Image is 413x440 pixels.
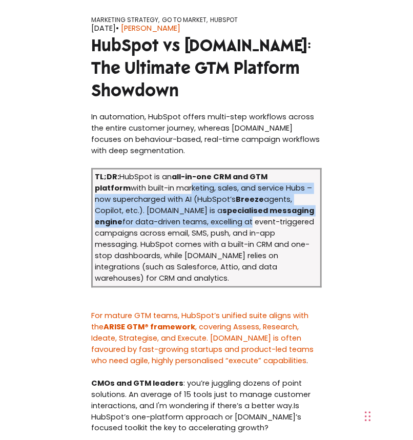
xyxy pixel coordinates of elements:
span: Is HubSpot’s one-platform approach or [DOMAIN_NAME]’s focused toolkit the key to accelerating gro... [91,401,301,433]
p: : you’re juggling dozens of point solutions. An average of 15 tools just to manage customer inter... [91,378,322,434]
a: GO TO MARKET, [162,15,208,24]
iframe: Chat Widget [184,312,413,440]
span: CMOs and GTM leaders [91,378,183,388]
a: MARKETING STRATEGY, [91,15,159,24]
strong: Breeze [236,194,264,204]
strong: ARISE GTM® framework [104,322,195,332]
td: HubSpot is an with built-in marketing, sales, and service Hubs – now supercharged with AI (HubSpo... [92,169,321,287]
strong: all-in-one CRM and GTM platform [95,172,267,193]
strong: TL;DR: [95,172,119,182]
div: [DATE] [91,23,322,34]
a: [DOMAIN_NAME] is often favoured by fast-growing startups and product-led teams who need agile, hi... [91,333,314,366]
a: , covering Assess, Research, Ideate, Strategise, and Execute. [91,322,299,343]
strong: specialised messaging engine [95,205,314,227]
a: For mature GTM teams, HubSpot’s unified suite aligns with the [91,310,308,332]
span: • [116,23,119,33]
div: Glisser [365,401,371,432]
p: . [91,310,322,367]
p: In automation, HubSpot offers multi-step workflows across the entire customer journey, whereas [D... [91,112,322,157]
div: Widget de chat [184,312,413,440]
span: HubSpot vs [DOMAIN_NAME]: The Ultimate GTM Platform Showdown [91,34,311,101]
a: HUBSPOT [210,15,238,24]
a: [PERSON_NAME] [121,23,180,34]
